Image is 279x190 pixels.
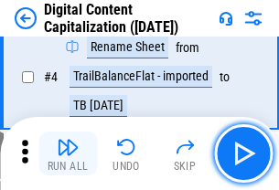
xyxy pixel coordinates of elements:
div: from [176,41,199,55]
div: TrailBalanceFlat - imported [70,66,212,88]
div: Rename Sheet [87,37,168,58]
div: Run All [48,161,89,172]
img: Support [219,11,233,26]
button: Skip [156,132,214,175]
div: Undo [113,161,140,172]
img: Settings menu [242,7,264,29]
img: Undo [115,136,137,158]
div: to [220,70,230,84]
div: Digital Content Capitalization ([DATE]) [44,1,211,36]
div: Skip [174,161,197,172]
button: Run All [38,132,97,175]
div: TB [DATE] [70,95,127,117]
img: Skip [174,136,196,158]
img: Main button [229,139,258,168]
button: Undo [97,132,156,175]
span: # 4 [44,69,58,84]
img: Run All [57,136,79,158]
img: Back [15,7,37,29]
